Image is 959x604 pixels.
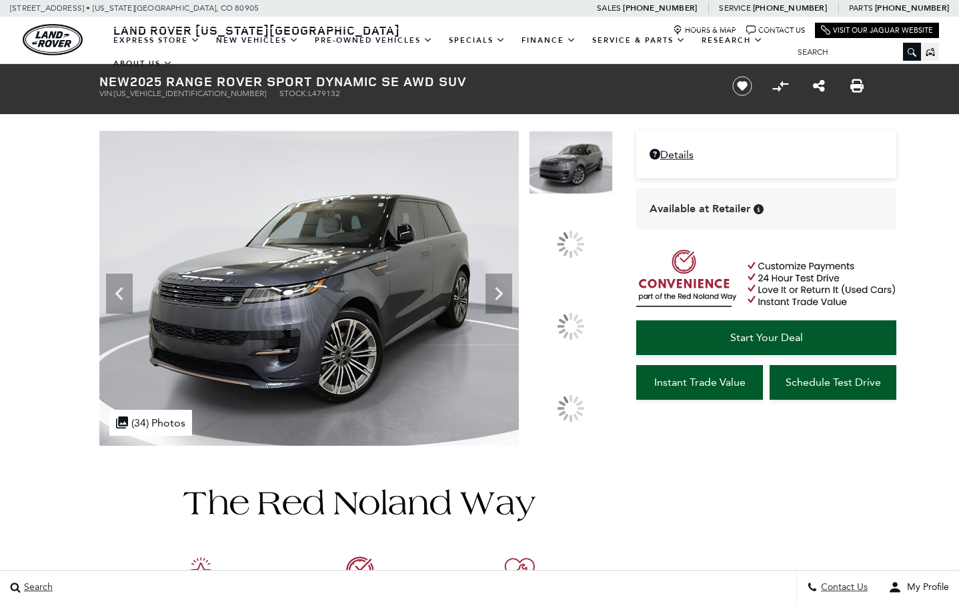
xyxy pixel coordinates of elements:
[902,582,949,593] span: My Profile
[529,131,613,194] img: New 2025 Varesine Blue Land Rover Dynamic SE image 1
[109,410,192,436] div: (34) Photos
[650,202,750,216] span: Available at Retailer
[818,582,868,593] span: Contact Us
[21,582,53,593] span: Search
[636,320,896,355] a: Start Your Deal
[770,76,790,96] button: Compare vehicle
[754,204,764,214] div: Vehicle is in stock and ready for immediate delivery. Due to demand, availability is subject to c...
[105,29,208,52] a: EXPRESS STORE
[10,3,259,13] a: [STREET_ADDRESS] • [US_STATE][GEOGRAPHIC_DATA], CO 80905
[105,52,181,75] a: About Us
[650,148,883,161] a: Details
[850,78,864,94] a: Print this New 2025 Range Rover Sport Dynamic SE AWD SUV
[105,29,788,75] nav: Main Navigation
[813,78,825,94] a: Share this New 2025 Range Rover Sport Dynamic SE AWD SUV
[23,24,83,55] img: Land Rover
[770,365,896,400] a: Schedule Test Drive
[849,3,873,13] span: Parts
[308,89,340,98] span: L479132
[99,89,114,98] span: VIN:
[441,29,514,52] a: Specials
[279,89,308,98] span: Stock:
[114,89,266,98] span: [US_VEHICLE_IDENTIFICATION_NUMBER]
[788,44,921,60] input: Search
[99,72,130,90] strong: New
[584,29,694,52] a: Service & Parts
[23,24,83,55] a: land-rover
[99,74,710,89] h1: 2025 Range Rover Sport Dynamic SE AWD SUV
[99,131,519,446] img: New 2025 Varesine Blue Land Rover Dynamic SE image 1
[623,3,697,13] a: [PHONE_NUMBER]
[597,3,621,13] span: Sales
[208,29,307,52] a: New Vehicles
[875,3,949,13] a: [PHONE_NUMBER]
[636,365,763,400] a: Instant Trade Value
[307,29,441,52] a: Pre-Owned Vehicles
[654,376,746,388] span: Instant Trade Value
[728,75,757,97] button: Save vehicle
[786,376,881,388] span: Schedule Test Drive
[113,22,400,38] span: Land Rover [US_STATE][GEOGRAPHIC_DATA]
[746,25,805,35] a: Contact Us
[719,3,750,13] span: Service
[753,3,827,13] a: [PHONE_NUMBER]
[673,25,736,35] a: Hours & Map
[730,331,803,344] span: Start Your Deal
[694,29,771,52] a: Research
[821,25,933,35] a: Visit Our Jaguar Website
[878,571,959,604] button: user-profile-menu
[514,29,584,52] a: Finance
[105,22,408,38] a: Land Rover [US_STATE][GEOGRAPHIC_DATA]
